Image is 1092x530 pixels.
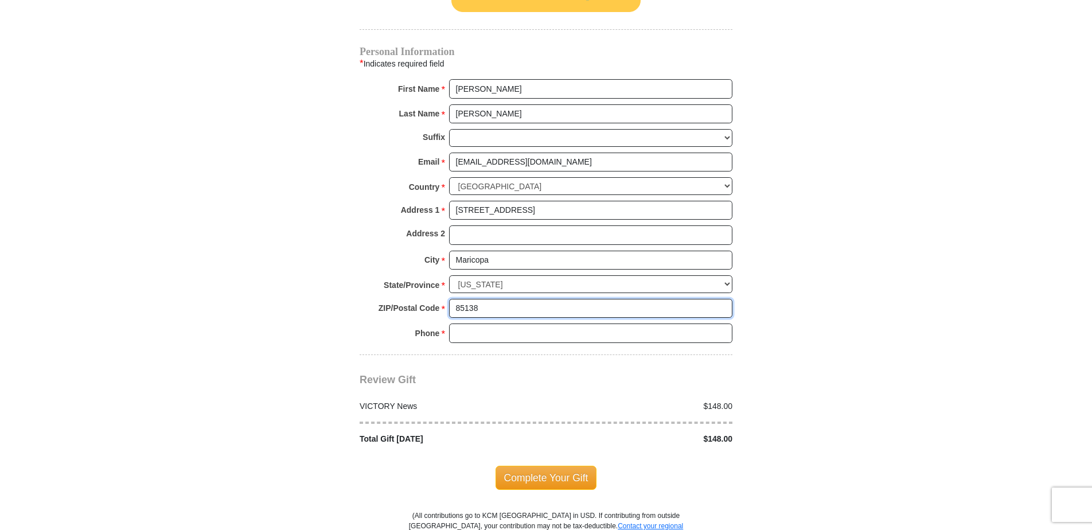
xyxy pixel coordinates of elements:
[401,202,440,218] strong: Address 1
[354,433,547,445] div: Total Gift [DATE]
[546,400,739,412] div: $148.00
[418,154,439,170] strong: Email
[360,56,732,71] div: Indicates required field
[360,374,416,385] span: Review Gift
[398,81,439,97] strong: First Name
[354,400,547,412] div: VICTORY News
[424,252,439,268] strong: City
[379,300,440,316] strong: ZIP/Postal Code
[360,47,732,56] h4: Personal Information
[496,466,597,490] span: Complete Your Gift
[546,433,739,445] div: $148.00
[399,106,440,122] strong: Last Name
[406,225,445,241] strong: Address 2
[415,325,440,341] strong: Phone
[409,179,440,195] strong: Country
[384,277,439,293] strong: State/Province
[423,129,445,145] strong: Suffix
